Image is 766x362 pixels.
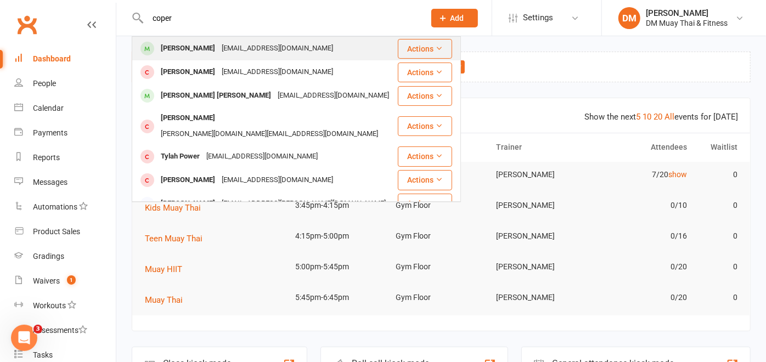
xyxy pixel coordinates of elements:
[592,193,692,218] td: 0/10
[492,254,592,280] td: [PERSON_NAME]
[398,86,452,106] button: Actions
[592,254,692,280] td: 0/20
[67,275,76,285] span: 1
[669,170,688,179] a: show
[492,223,592,249] td: [PERSON_NAME]
[14,195,116,219] a: Automations
[14,96,116,121] a: Calendar
[157,172,218,188] div: [PERSON_NAME]
[14,219,116,244] a: Product Sales
[692,223,743,249] td: 0
[157,149,203,165] div: Tylah Power
[33,178,67,186] div: Messages
[33,350,53,359] div: Tasks
[145,201,209,214] button: Kids Muay Thai
[636,112,640,122] a: 5
[33,325,42,333] span: 3
[398,116,452,136] button: Actions
[145,203,201,213] span: Kids Muay Thai
[14,121,116,145] a: Payments
[144,10,417,26] input: Search...
[157,88,274,104] div: [PERSON_NAME] [PERSON_NAME]
[157,126,381,142] div: [PERSON_NAME][DOMAIN_NAME][EMAIL_ADDRESS][DOMAIN_NAME]
[14,318,116,343] a: Assessments
[157,64,218,80] div: [PERSON_NAME]
[592,285,692,310] td: 0/20
[33,227,80,236] div: Product Sales
[218,64,336,80] div: [EMAIL_ADDRESS][DOMAIN_NAME]
[692,133,743,161] th: Waitlist
[14,71,116,96] a: People
[398,63,452,82] button: Actions
[391,285,492,310] td: Gym Floor
[33,301,66,310] div: Workouts
[391,254,492,280] td: Gym Floor
[692,254,743,280] td: 0
[492,162,592,188] td: [PERSON_NAME]
[33,104,64,112] div: Calendar
[692,162,743,188] td: 0
[157,41,218,56] div: [PERSON_NAME]
[33,326,87,335] div: Assessments
[145,293,190,307] button: Muay Thai
[203,149,321,165] div: [EMAIL_ADDRESS][DOMAIN_NAME]
[646,8,728,18] div: [PERSON_NAME]
[398,146,452,166] button: Actions
[592,133,692,161] th: Attendees
[523,5,553,30] span: Settings
[13,11,41,38] a: Clubworx
[492,133,592,161] th: Trainer
[145,234,202,244] span: Teen Muay Thai
[33,153,60,162] div: Reports
[33,128,67,137] div: Payments
[664,112,674,122] a: All
[145,263,190,276] button: Muay HIIT
[14,293,116,318] a: Workouts
[618,7,640,29] div: DM
[157,196,218,212] div: [PERSON_NAME]
[646,18,728,28] div: DM Muay Thai & Fitness
[692,285,743,310] td: 0
[145,232,210,245] button: Teen Muay Thai
[218,172,336,188] div: [EMAIL_ADDRESS][DOMAIN_NAME]
[391,193,492,218] td: Gym Floor
[14,269,116,293] a: Waivers 1
[654,112,662,122] a: 20
[145,295,183,305] span: Muay Thai
[584,110,738,123] div: Show the next events for [DATE]
[431,9,478,27] button: Add
[692,193,743,218] td: 0
[391,223,492,249] td: Gym Floor
[492,285,592,310] td: [PERSON_NAME]
[33,202,77,211] div: Automations
[14,47,116,71] a: Dashboard
[592,223,692,249] td: 0/16
[291,254,391,280] td: 5:00pm-5:45pm
[398,39,452,59] button: Actions
[14,145,116,170] a: Reports
[274,88,392,104] div: [EMAIL_ADDRESS][DOMAIN_NAME]
[14,244,116,269] a: Gradings
[33,54,71,63] div: Dashboard
[643,112,651,122] a: 10
[291,285,391,310] td: 5:45pm-6:45pm
[398,170,452,190] button: Actions
[291,223,391,249] td: 4:15pm-5:00pm
[291,193,391,218] td: 3:45pm-4:15pm
[592,162,692,188] td: 7/20
[218,196,389,212] div: [EMAIL_ADDRESS][PERSON_NAME][DOMAIN_NAME]
[33,276,60,285] div: Waivers
[33,79,56,88] div: People
[11,325,37,351] iframe: Intercom live chat
[14,170,116,195] a: Messages
[33,252,64,261] div: Gradings
[398,194,452,213] button: Actions
[492,193,592,218] td: [PERSON_NAME]
[450,14,464,22] span: Add
[218,41,336,56] div: [EMAIL_ADDRESS][DOMAIN_NAME]
[157,110,218,126] div: [PERSON_NAME]
[145,264,182,274] span: Muay HIIT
